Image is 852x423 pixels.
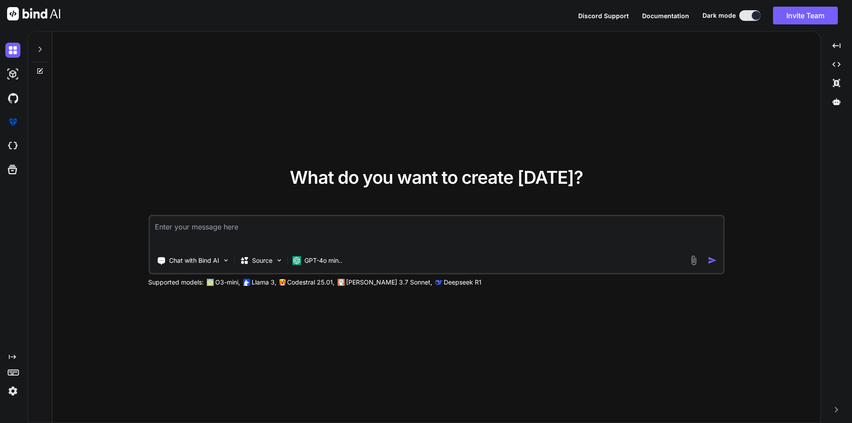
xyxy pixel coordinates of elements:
p: Deepseek R1 [444,278,481,287]
img: darkChat [5,43,20,58]
button: Invite Team [773,7,838,24]
img: attachment [689,255,699,265]
p: [PERSON_NAME] 3.7 Sonnet, [346,278,432,287]
img: settings [5,383,20,399]
img: Pick Tools [222,257,229,264]
img: darkAi-studio [5,67,20,82]
p: O3-mini, [215,278,240,287]
img: claude [435,279,442,286]
img: claude [337,279,344,286]
img: Bind AI [7,7,60,20]
p: GPT-4o min.. [304,256,342,265]
img: GPT-4 [206,279,213,286]
img: githubDark [5,91,20,106]
img: GPT-4o mini [292,256,301,265]
p: Llama 3, [252,278,276,287]
img: Mistral-AI [279,279,285,285]
img: premium [5,115,20,130]
img: cloudideIcon [5,138,20,154]
span: Discord Support [578,12,629,20]
p: Source [252,256,272,265]
img: Pick Models [275,257,283,264]
img: icon [708,256,717,265]
span: Dark mode [702,11,736,20]
button: Discord Support [578,11,629,20]
span: Documentation [642,12,689,20]
span: What do you want to create [DATE]? [290,166,583,188]
button: Documentation [642,11,689,20]
p: Chat with Bind AI [169,256,219,265]
img: Llama2 [243,279,250,286]
p: Codestral 25.01, [287,278,335,287]
p: Supported models: [148,278,204,287]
